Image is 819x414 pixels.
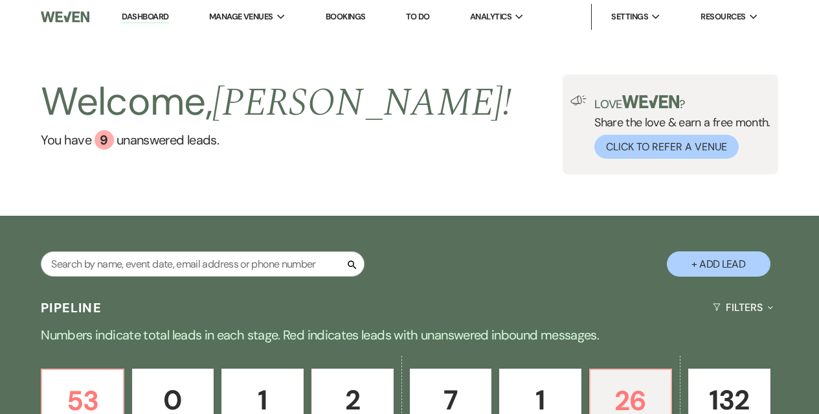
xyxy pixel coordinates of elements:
button: Click to Refer a Venue [594,135,739,159]
h2: Welcome, [41,75,511,130]
span: [PERSON_NAME] ! [212,73,511,133]
a: Dashboard [122,11,168,23]
button: + Add Lead [667,251,770,277]
span: Manage Venues [209,10,273,23]
span: Analytics [470,10,511,23]
div: 9 [95,130,114,150]
img: Weven Logo [41,3,89,30]
img: loud-speaker-illustration.svg [570,95,587,106]
span: Settings [611,10,648,23]
input: Search by name, event date, email address or phone number [41,251,365,277]
div: Share the love & earn a free month. [587,95,770,159]
a: To Do [406,11,430,22]
a: Bookings [326,11,366,22]
img: weven-logo-green.svg [622,95,680,108]
h3: Pipeline [41,299,102,317]
span: Resources [701,10,745,23]
p: Love ? [594,95,770,110]
button: Filters [708,290,778,325]
a: You have 9 unanswered leads. [41,130,511,150]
